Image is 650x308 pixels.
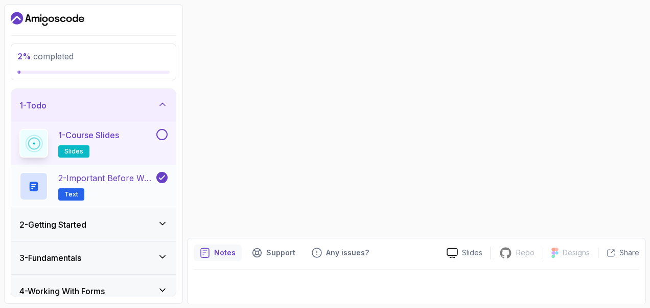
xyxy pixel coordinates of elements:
span: slides [64,147,83,156]
button: Support button [246,245,301,261]
button: 2-Important Before We BeginText [19,172,168,201]
button: 1-Todo [11,89,176,122]
a: Slides [438,248,491,258]
p: Notes [214,248,236,258]
p: Any issues? [326,248,369,258]
a: Dashboard [11,11,84,27]
p: 2 - Important Before We Begin [58,172,154,184]
h3: 1 - Todo [19,99,47,112]
p: Support [266,248,295,258]
h3: 3 - Fundamentals [19,252,81,264]
h3: 4 - Working With Forms [19,285,105,297]
p: 1 - Course Slides [58,129,119,141]
button: 3-Fundamentals [11,241,176,274]
h3: 2 - Getting Started [19,218,86,231]
button: Share [598,248,639,258]
span: completed [17,51,74,61]
p: Slides [462,248,482,258]
button: Feedback button [306,245,375,261]
button: notes button [194,245,242,261]
button: 1-Course Slidesslides [19,129,168,158]
span: 2 % [17,51,31,61]
button: 2-Getting Started [11,208,176,241]
p: Share [619,248,639,258]
button: 4-Working With Forms [11,275,176,307]
p: Repo [516,248,535,258]
span: Text [64,190,78,199]
p: Designs [563,248,590,258]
